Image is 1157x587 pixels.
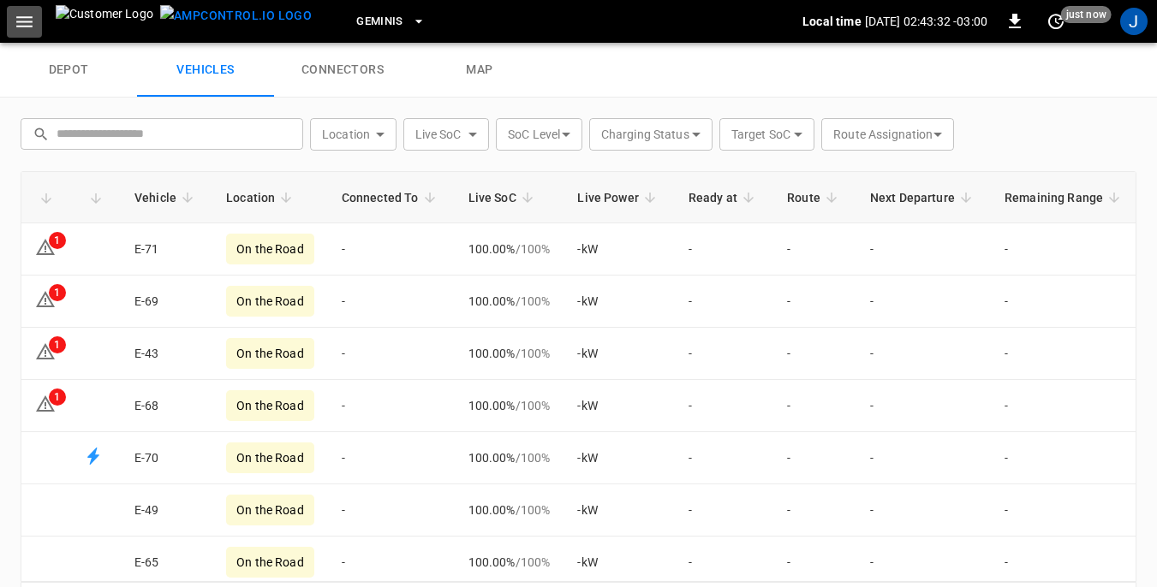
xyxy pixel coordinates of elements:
[455,484,564,537] td: 100.00%
[773,380,856,432] td: -
[328,276,455,328] td: -
[455,223,564,276] td: 100.00%
[226,187,297,208] span: Location
[675,484,773,537] td: -
[226,547,314,578] div: On the Road
[49,336,66,353] div: 1
[802,13,862,30] p: Local time
[1061,6,1112,23] span: just now
[991,223,1139,276] td: -
[991,328,1139,380] td: -
[468,187,539,208] span: Live SoC
[773,432,856,484] td: -
[991,380,1139,432] td: -
[516,555,551,569] span: / 100 %
[787,187,843,208] span: Route
[121,276,212,328] td: E-69
[121,380,212,432] td: E-68
[356,12,403,32] span: Geminis
[226,286,314,317] div: On the Road
[328,432,455,484] td: -
[564,484,675,537] td: - kW
[1005,187,1125,208] span: Remaining Range
[773,223,856,276] td: -
[137,43,274,98] a: vehicles
[1042,8,1070,35] button: set refresh interval
[564,432,675,484] td: - kW
[342,187,441,208] span: Connected To
[675,328,773,380] td: -
[516,399,551,412] span: / 100 %
[226,442,314,473] div: On the Road
[675,380,773,432] td: -
[328,484,455,537] td: -
[865,13,987,30] p: [DATE] 02:43:32 -03:00
[773,328,856,380] td: -
[564,380,675,432] td: - kW
[121,484,212,537] td: E-49
[856,276,991,328] td: -
[516,242,551,256] span: / 100 %
[675,276,773,328] td: -
[349,5,432,39] button: Geminis
[411,43,548,98] a: map
[274,43,411,98] a: connectors
[564,276,675,328] td: - kW
[455,328,564,380] td: 100.00%
[226,390,314,421] div: On the Road
[121,328,212,380] td: E-43
[564,328,675,380] td: - kW
[577,187,661,208] span: Live Power
[121,223,212,276] td: E-71
[856,432,991,484] td: -
[56,5,153,38] img: Customer Logo
[49,284,66,301] div: 1
[226,495,314,525] div: On the Road
[328,328,455,380] td: -
[49,388,66,406] div: 1
[856,223,991,276] td: -
[121,432,212,484] td: E-70
[856,484,991,537] td: -
[21,171,1136,582] div: Fleet vehicles table
[49,232,66,249] div: 1
[991,484,1139,537] td: -
[870,187,977,208] span: Next Departure
[991,432,1139,484] td: -
[516,451,551,465] span: / 100 %
[134,187,199,208] span: Vehicle
[689,187,760,208] span: Ready at
[455,380,564,432] td: 100.00%
[856,380,991,432] td: -
[516,347,551,360] span: / 100 %
[675,432,773,484] td: -
[455,432,564,484] td: 100.00%
[773,484,856,537] td: -
[328,223,455,276] td: -
[564,223,675,276] td: - kW
[516,294,551,308] span: / 100 %
[991,276,1139,328] td: -
[160,5,312,27] img: ampcontrol.io logo
[773,276,856,328] td: -
[328,380,455,432] td: -
[455,276,564,328] td: 100.00%
[516,503,551,517] span: / 100 %
[226,338,314,369] div: On the Road
[1120,8,1148,35] div: profile-icon
[856,328,991,380] td: -
[226,234,314,264] div: On the Road
[675,223,773,276] td: -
